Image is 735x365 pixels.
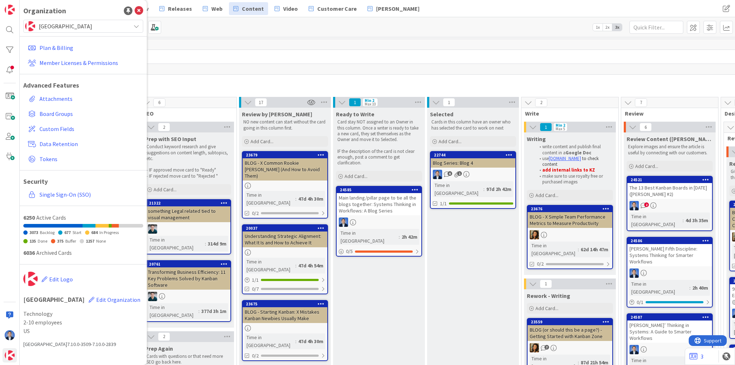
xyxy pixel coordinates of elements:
div: something Legal related tied to visual management [146,206,230,222]
p: - IF approved move card to "Ready" [146,167,230,173]
span: 1 [540,123,552,131]
span: : [205,240,206,248]
div: 20761 [149,262,230,267]
div: 21322something Legal related tied to visual management [146,200,230,222]
span: Board Groups [39,109,140,118]
span: Buffer [65,238,76,244]
img: DP [5,330,15,340]
div: DP [627,268,712,278]
img: CL [530,230,539,239]
div: Time in [GEOGRAPHIC_DATA] [148,236,205,252]
div: 21322 [149,201,230,206]
span: 0 / 1 [637,299,643,306]
span: : [689,284,690,292]
div: 47d 4h 30m [296,337,325,345]
img: Visit kanbanzone.com [5,5,15,15]
div: 24585 [337,187,421,193]
span: Add Card... [439,138,462,145]
div: 24587 [627,314,712,320]
div: BLOG - Starting Kanban: X Mistakes Kanban Newbies Usually Make [243,307,327,323]
div: 21322 [146,200,230,206]
span: 677 [64,230,71,235]
p: Explore images and ensure the article is useful by connecting with our customers. [628,144,711,156]
span: None [96,238,106,244]
span: 17 [255,98,267,107]
div: 23679BLOG - X Common Rookie [PERSON_NAME] (And How to Avoid Them) [243,152,327,181]
a: [PERSON_NAME] [363,2,424,15]
div: 24521 [627,177,712,183]
span: Web [211,4,223,13]
span: 0/2 [252,210,259,217]
div: Time in [GEOGRAPHIC_DATA] [629,280,689,296]
span: Add Card... [154,186,177,193]
div: 23676 [528,206,612,212]
span: Releases [168,4,192,13]
span: 7 [544,345,549,350]
a: 24585Main landing/pillar page to tie all the blogs together: Systems Thinking in Workflows: A Blo... [336,186,422,257]
p: Conduct keyword research and give suggestions on content length, subtopics, etc. [146,144,230,162]
div: 24586 [627,238,712,244]
img: CL [530,343,539,352]
img: DP [629,345,639,354]
div: 24587 [631,315,712,320]
span: Review Content (Toni) [627,135,713,142]
h1: Advanced Features [23,81,143,89]
span: Add Card... [535,192,558,198]
span: 135 [29,238,36,244]
div: 22744Blog Series: Blog 4 [431,152,515,168]
img: AN [148,224,157,234]
span: Prep Again [145,345,173,352]
span: Start [72,230,81,235]
span: Writing [527,135,546,142]
span: 375 [57,238,64,244]
span: 1 [349,98,361,107]
span: Edit Organization [96,296,140,303]
div: 20037 [246,226,327,231]
div: 23675 [243,301,327,307]
a: Web [198,2,227,15]
img: avatar [25,21,35,31]
span: 3073 [29,230,38,235]
span: Edit Logo [49,276,73,283]
div: 22744 [431,152,515,158]
div: 24587[PERSON_NAME]’ Thinking in Systems: A Guide to Smarter Workflows [627,314,712,343]
a: 24521The 13 Best Kanban Boards in [DATE] ([PERSON_NAME] #2)DPTime in [GEOGRAPHIC_DATA]:4d 3h 35m [627,176,713,231]
div: 24521The 13 Best Kanban Boards in [DATE] ([PERSON_NAME] #2) [627,177,712,199]
img: avatar [5,350,15,360]
span: Add Card... [635,163,658,169]
strong: Google Doc [566,150,591,156]
button: Edit Organization [88,292,141,307]
img: DP [339,217,348,227]
div: Transforming Business Efficiency: 11 Key Problems Solved by Kanban Software [146,267,230,290]
div: 24585Main landing/pillar page to tie all the blogs together: Systems Thinking in Workflows: A Blo... [337,187,421,215]
span: Video [283,4,298,13]
div: Understanding Strategic Alignment: What It Is and How to Achieve It [243,231,327,247]
div: 20761 [146,261,230,267]
div: 20037Understanding Strategic Alignment: What It Is and How to Achieve It [243,225,327,247]
span: 1 [443,98,455,107]
h1: [GEOGRAPHIC_DATA] [23,292,143,307]
div: 23559BLOG (or should this be a page?) - Getting Started with Kanban Zone [528,319,612,341]
span: Selected [430,111,453,118]
p: NO new content can start without the card going in this column first. [243,119,327,131]
div: Time in [GEOGRAPHIC_DATA] [245,191,295,207]
p: IF the description of the card is not clear enough, post a comment to get clarification. [337,149,421,166]
span: In Progress [99,230,119,235]
img: avatar [23,272,38,286]
a: 20037Understanding Strategic Alignment: What It Is and How to Achieve ItTime in [GEOGRAPHIC_DATA]... [242,224,328,294]
a: Plan & Billing [25,41,143,54]
div: Time in [GEOGRAPHIC_DATA] [148,303,198,319]
span: 6250 [23,214,35,221]
span: Review by Dimitri [242,111,312,118]
span: Add Card... [251,138,273,145]
div: DP [627,345,712,354]
a: 24586[PERSON_NAME] Fifth Discipline: Systems Thinking for Smarter WorkflowsDPTime in [GEOGRAPHIC_... [627,237,713,308]
img: DP [433,170,442,179]
li: make sure to use royalty free or purchased images [535,173,612,185]
li: use [535,156,612,168]
div: AN [146,292,230,301]
div: Time in [GEOGRAPHIC_DATA] [629,212,683,228]
div: 23675 [246,301,327,306]
a: 22744Blog Series: Blog 4DPTime in [GEOGRAPHIC_DATA]:97d 2h 42m1/1 [430,151,516,209]
div: 23559 [528,319,612,325]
